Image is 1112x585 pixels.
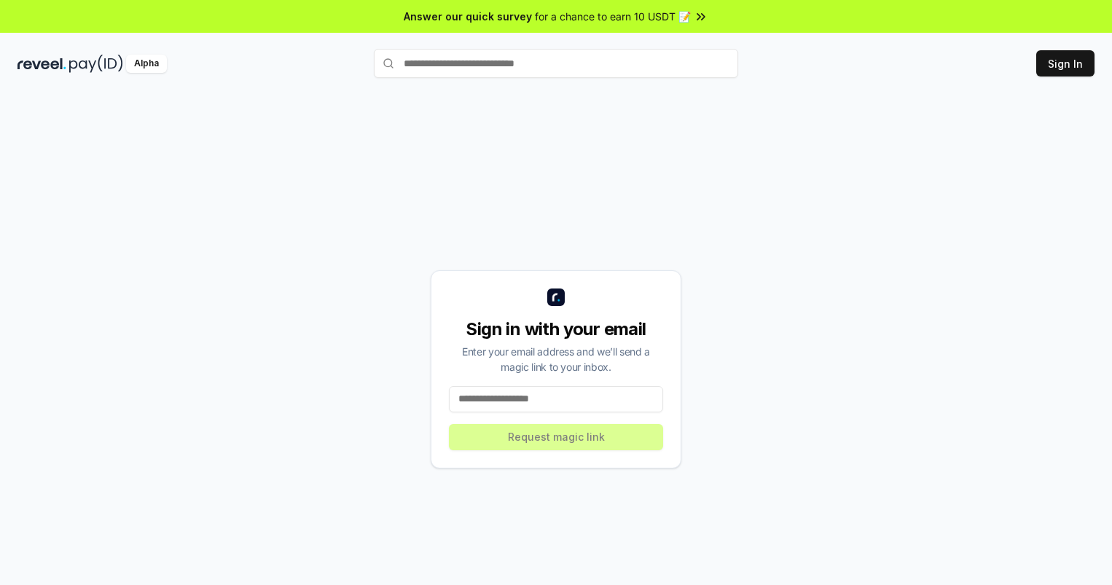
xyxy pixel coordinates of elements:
img: logo_small [547,288,565,306]
div: Sign in with your email [449,318,663,341]
button: Sign In [1036,50,1095,76]
img: reveel_dark [17,55,66,73]
div: Alpha [126,55,167,73]
span: Answer our quick survey [404,9,532,24]
img: pay_id [69,55,123,73]
span: for a chance to earn 10 USDT 📝 [535,9,691,24]
div: Enter your email address and we’ll send a magic link to your inbox. [449,344,663,374]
